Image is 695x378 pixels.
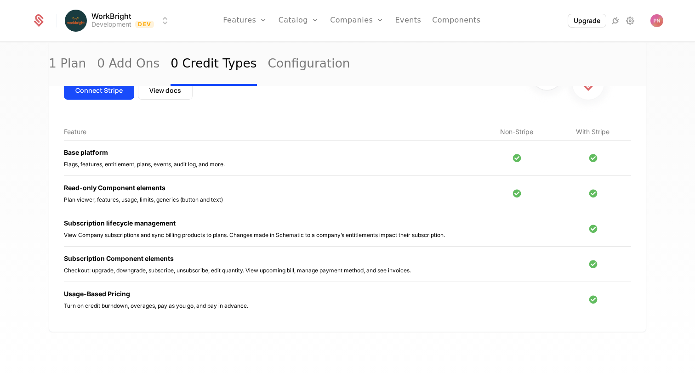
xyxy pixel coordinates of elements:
div: Flags, features, entitlement, plans, events, audit log, and more. [64,161,479,168]
button: Connect Stripe [64,81,134,100]
div: Turn on credit burndown, overages, pay as you go, and pay in advance. [64,302,479,310]
div: Subscription Component elements [64,254,479,263]
div: Subscription lifecycle management [64,219,479,228]
a: Configuration [268,43,350,86]
img: WorkBright [65,10,87,32]
button: Select environment [68,11,171,31]
img: Patrick Navarro [650,14,663,27]
div: Development [91,20,131,29]
a: Integrations [610,15,621,26]
a: 0 Add Ons [97,43,160,86]
span: Dev [135,21,154,28]
a: 0 Credit Types [171,43,256,86]
button: Upgrade [568,14,606,27]
div: View Company subscriptions and sync billing products to plans. Changes made in Schematic to a com... [64,231,479,239]
span: WorkBright [91,12,131,20]
div: Read-only Component elements [64,183,479,192]
button: Open user button [650,14,663,27]
div: Base platform [64,148,479,157]
div: Checkout: upgrade, downgrade, subscribe, unsubscribe, edit quantity. View upcoming bill, manage p... [64,267,479,274]
th: Feature [64,127,479,141]
a: Settings [625,15,636,26]
th: With Stripe [554,127,631,141]
th: Non-Stripe [479,127,554,141]
div: Usage-Based Pricing [64,289,479,299]
a: 1 Plan [49,43,86,86]
button: View docs [138,81,193,100]
div: Plan viewer, features, usage, limits, generics (button and text) [64,196,479,203]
